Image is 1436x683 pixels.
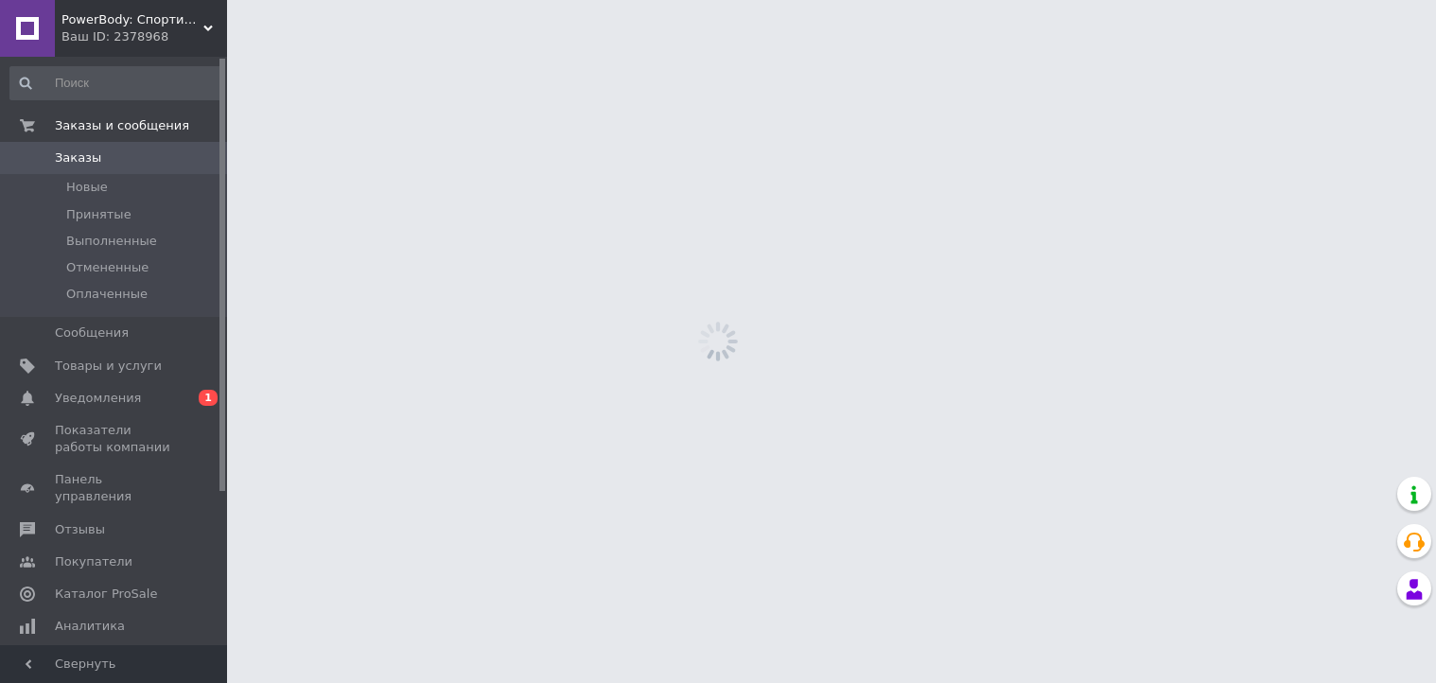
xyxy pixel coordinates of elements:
span: Оплаченные [66,286,148,303]
span: Принятые [66,206,131,223]
span: Покупатели [55,553,132,570]
span: Сообщения [55,324,129,341]
span: PowerBody: Спортивное питание Без Переплат [61,11,203,28]
span: Аналитика [55,618,125,635]
div: Ваш ID: 2378968 [61,28,227,45]
span: Заказы и сообщения [55,117,189,134]
span: Уведомления [55,390,141,407]
span: Выполненные [66,233,157,250]
span: Новые [66,179,108,196]
span: 1 [199,390,218,406]
input: Поиск [9,66,223,100]
span: Панель управления [55,471,175,505]
span: Показатели работы компании [55,422,175,456]
span: Отмененные [66,259,149,276]
span: Заказы [55,149,101,166]
span: Отзывы [55,521,105,538]
span: Товары и услуги [55,358,162,375]
span: Каталог ProSale [55,586,157,603]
